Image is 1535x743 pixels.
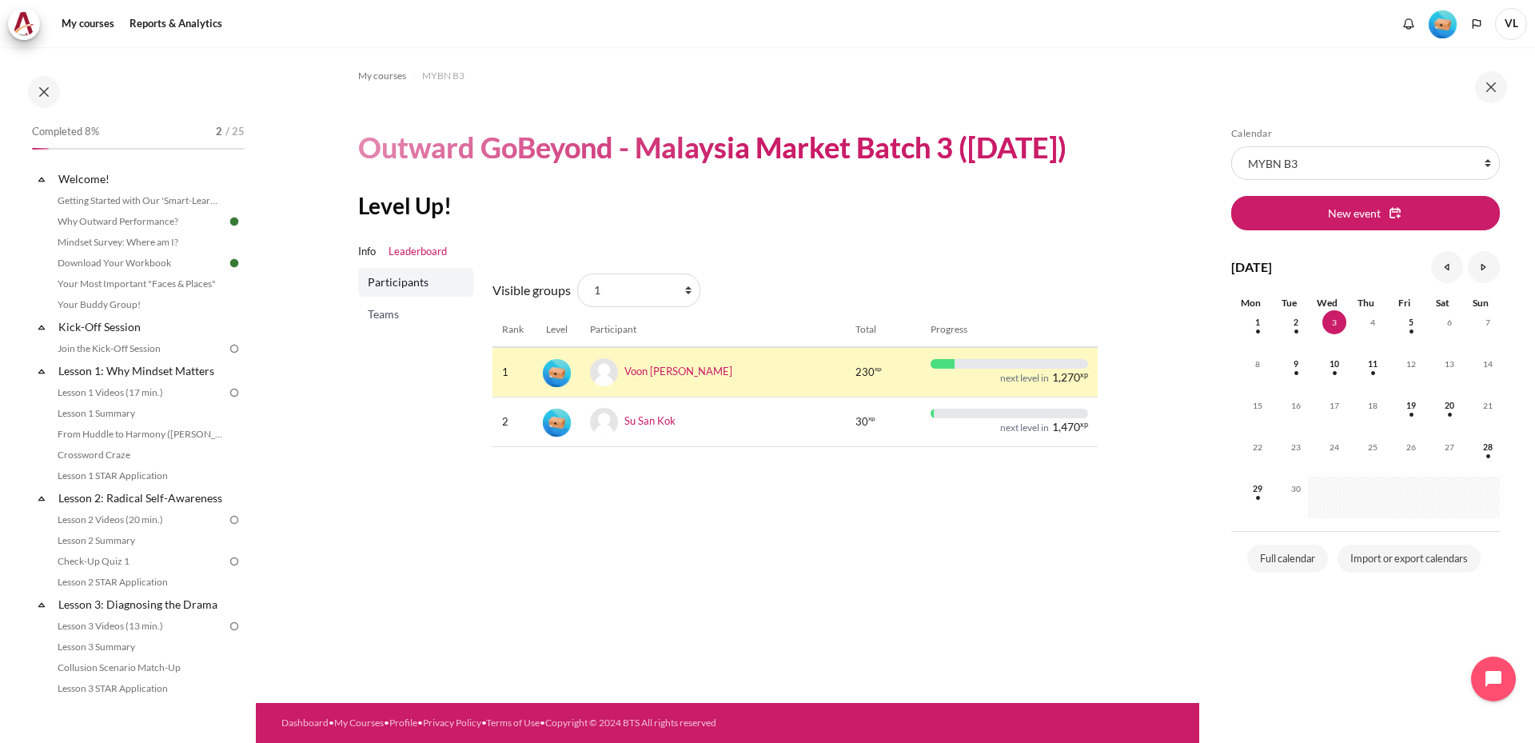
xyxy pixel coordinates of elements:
a: Check-Up Quiz 1 [53,552,227,571]
span: 230 [855,365,875,381]
a: Lesson 2 Videos (20 min.) [53,510,227,529]
a: Tuesday, 9 September events [1284,359,1308,369]
span: Thu [1358,297,1374,309]
span: 7 [1476,310,1500,334]
span: 25 [1361,435,1385,459]
div: Level #1 [543,407,571,437]
h5: Calendar [1231,127,1500,140]
img: Architeck [13,12,35,36]
a: Leaderboard [389,244,447,260]
span: 30 [1284,477,1308,501]
a: Full calendar [1247,545,1328,573]
a: Lesson 1 STAR Application [53,466,227,485]
img: Level #1 [543,359,571,387]
a: Lesson 3: Diagnosing the Drama [56,593,227,615]
div: 8% [32,148,49,150]
span: 1,470 [1052,421,1080,433]
h2: Level Up! [358,191,1098,220]
span: 20 [1437,393,1461,417]
span: 3 [1322,310,1346,334]
label: Visible groups [492,281,571,300]
a: Friday, 19 September events [1399,401,1423,410]
span: xp [868,417,875,421]
span: 2 [216,124,222,140]
img: Done [227,214,241,229]
span: / 25 [225,124,245,140]
h4: [DATE] [1231,258,1272,277]
img: To do [227,619,241,633]
a: Lesson 1 Summary [53,404,227,423]
a: Getting Started with Our 'Smart-Learning' Platform [53,191,227,210]
a: Tuesday, 2 September events [1284,318,1308,327]
span: 28 [1476,435,1500,459]
span: 21 [1476,393,1500,417]
img: Done [227,256,241,270]
a: Saturday, 20 September events [1437,401,1461,410]
span: Fri [1398,297,1410,309]
th: Rank [492,313,533,347]
a: My courses [358,66,406,86]
span: 9 [1284,352,1308,376]
th: Total [846,313,921,347]
a: Your Most Important "Faces & Places" [53,274,227,294]
a: Participants [358,268,473,297]
span: 1,270 [1052,372,1080,383]
a: Privacy Policy [423,717,481,729]
a: Collusion Scenario Match-Up [53,658,227,677]
a: Lesson 3 Summary [53,637,227,657]
a: My Courses [334,717,384,729]
span: 8 [1246,352,1270,376]
span: 14 [1476,352,1500,376]
span: 22 [1246,435,1270,459]
span: 6 [1437,310,1461,334]
a: Welcome! [56,168,227,190]
span: Mon [1241,297,1261,309]
a: User menu [1495,8,1527,40]
span: 11 [1361,352,1385,376]
span: 27 [1437,435,1461,459]
span: 26 [1399,435,1423,459]
a: Terms of Use [486,717,540,729]
span: 23 [1284,435,1308,459]
a: Lesson 1: Why Mindset Matters [56,360,227,381]
span: Collapse [34,597,50,613]
th: Participant [580,313,847,347]
a: Wednesday, 10 September events [1322,359,1346,369]
span: Completed 8% [32,124,99,140]
span: Collapse [34,363,50,379]
span: xp [875,367,882,371]
a: Architeck Architeck [8,8,48,40]
span: Tue [1282,297,1297,309]
div: next level in [1000,372,1049,385]
button: Languages [1465,12,1489,36]
a: Dashboard [281,717,329,729]
th: Progress [921,313,1098,347]
a: Info [358,244,376,260]
a: Thursday, 11 September events [1361,359,1385,369]
span: Collapse [34,490,50,506]
img: Level #1 [543,409,571,437]
a: Profile [389,717,417,729]
a: Lesson 2: Radical Self-Awareness [56,487,227,509]
a: Download Your Workbook [53,254,227,273]
td: 1 [492,347,533,397]
a: Monday, 29 September events [1246,484,1270,493]
span: MYBN B3 [422,69,464,83]
div: Level #1 [1429,9,1457,38]
a: Import or export calendars [1338,545,1481,573]
img: To do [227,385,241,400]
span: 2 [1284,310,1308,334]
a: Lesson 3 STAR Application [53,679,227,698]
span: New event [1328,205,1381,222]
div: next level in [1000,421,1049,434]
img: To do [227,342,241,356]
a: Monday, 1 September events [1246,318,1270,327]
a: Lesson 1 Videos (17 min.) [53,383,227,402]
a: Sunday, 28 September events [1476,442,1500,452]
a: Voon [PERSON_NAME] [624,365,732,377]
span: Collapse [34,171,50,187]
span: 29 [1246,477,1270,501]
span: 13 [1437,352,1461,376]
span: 4 [1361,310,1385,334]
span: 15 [1246,393,1270,417]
